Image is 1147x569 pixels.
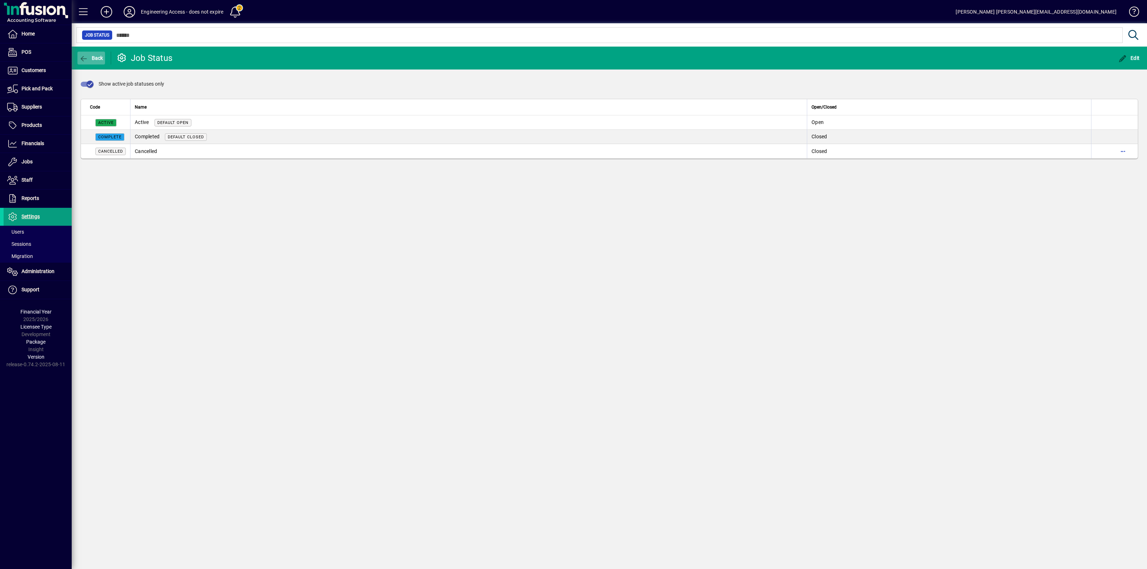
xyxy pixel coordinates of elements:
a: Suppliers [4,98,72,116]
span: Settings [22,214,40,219]
span: Version [28,354,44,360]
a: Support [4,281,72,299]
span: Licensee Type [20,324,52,330]
span: Suppliers [22,104,42,110]
a: Reports [4,190,72,207]
span: Migration [7,253,33,259]
span: Pick and Pack [22,86,53,91]
span: Completed [135,134,160,139]
a: Jobs [4,153,72,171]
span: Financial Year [20,309,52,315]
span: Open/Closed [812,103,837,111]
span: Support [22,287,39,292]
span: Default Closed [168,135,204,139]
app-page-header-button: Back [72,52,111,64]
span: Name [135,103,147,111]
span: Default Open [157,120,189,125]
span: Home [22,31,35,37]
a: Pick and Pack [4,80,72,98]
span: Active [135,119,149,125]
span: Complete [98,135,122,139]
span: Reports [22,195,39,201]
button: Edit [1117,52,1142,64]
a: Knowledge Base [1124,1,1138,25]
span: Products [22,122,42,128]
span: Back [79,55,103,61]
span: Administration [22,268,54,274]
div: Engineering Access - does not expire [141,6,223,18]
span: Cancelled [98,149,123,154]
span: Package [26,339,46,345]
span: Closed [812,134,827,139]
span: Job Status [85,32,109,39]
div: [PERSON_NAME] [PERSON_NAME][EMAIL_ADDRESS][DOMAIN_NAME] [956,6,1117,18]
a: Products [4,116,72,134]
a: Administration [4,263,72,281]
a: POS [4,43,72,61]
span: Staff [22,177,33,183]
button: Back [77,52,105,64]
span: Customers [22,67,46,73]
button: Add [95,5,118,18]
span: Cancelled [135,148,157,154]
a: Staff [4,171,72,189]
a: Users [4,226,72,238]
button: More options [1117,145,1129,157]
span: Code [90,103,100,111]
a: Sessions [4,238,72,250]
a: Financials [4,135,72,153]
span: Open [812,119,824,125]
button: Profile [118,5,141,18]
span: Show active job statuses only [99,81,164,87]
span: Edit [1118,55,1140,61]
a: Customers [4,62,72,80]
a: Home [4,25,72,43]
span: Financials [22,140,44,146]
span: Users [7,229,24,235]
a: Migration [4,250,72,262]
span: Closed [812,148,827,154]
span: Active [98,120,114,125]
div: Job Status [116,52,173,64]
span: Sessions [7,241,31,247]
span: POS [22,49,31,55]
span: Jobs [22,159,33,164]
